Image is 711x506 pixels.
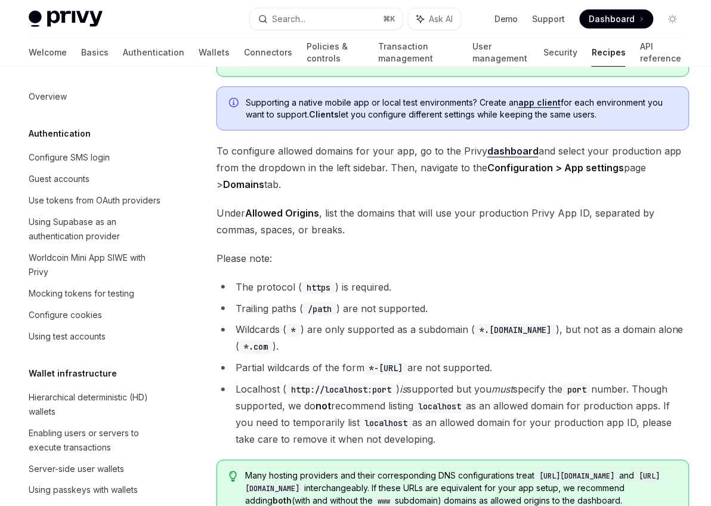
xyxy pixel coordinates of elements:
[29,215,165,243] div: Using Supabase as an authentication provider
[409,8,461,30] button: Ask AI
[244,38,292,67] a: Connectors
[307,38,364,67] a: Policies & controls
[400,384,407,396] em: is
[29,329,106,344] div: Using test accounts
[19,283,172,304] a: Mocking tokens for testing
[580,10,654,29] a: Dashboard
[303,303,336,316] code: /path
[640,38,682,67] a: API reference
[81,38,109,67] a: Basics
[29,172,89,186] div: Guest accounts
[29,11,103,27] img: light logo
[29,38,67,67] a: Welcome
[29,308,102,322] div: Configure cookies
[246,97,677,121] span: Supporting a native mobile app or local test environments? Create an for each environment you wan...
[273,12,306,26] div: Search...
[273,496,292,506] strong: both
[302,281,335,294] code: https
[19,387,172,422] a: Hierarchical deterministic (HD) wallets
[29,390,165,419] div: Hierarchical deterministic (HD) wallets
[29,286,134,301] div: Mocking tokens for testing
[229,98,241,110] svg: Info
[309,109,339,119] strong: Clients
[29,483,138,498] div: Using passkeys with wallets
[217,322,690,355] li: Wildcards ( ) are only supported as a subdomain ( ), but not as a domain alone ( ).
[472,38,529,67] a: User management
[316,400,331,412] strong: not
[217,360,690,377] li: Partial wildcards of the form are not supported.
[592,38,626,67] a: Recipes
[217,205,690,238] span: Under , list the domains that will use your production Privy App ID, separated by commas, spaces,...
[217,300,690,317] li: Trailing paths ( ) are not supported.
[29,251,165,279] div: Worldcoin Mini App SIWE with Privy
[29,193,160,208] div: Use tokens from OAuth providers
[217,143,690,193] span: To configure allowed domains for your app, go to the Privy and select your production app from th...
[29,462,124,476] div: Server-side user wallets
[487,145,539,158] a: dashboard
[663,10,682,29] button: Toggle dark mode
[379,38,459,67] a: Transaction management
[19,458,172,480] a: Server-side user wallets
[562,384,591,397] code: port
[19,247,172,283] a: Worldcoin Mini App SIWE with Privy
[245,207,319,219] strong: Allowed Origins
[19,86,172,107] a: Overview
[19,147,172,168] a: Configure SMS login
[217,250,690,267] span: Please note:
[29,90,67,104] div: Overview
[217,381,690,448] li: Localhost ( ) supported but you specify the number. Though supported, we do recommend listing as ...
[123,38,184,67] a: Authentication
[19,480,172,501] a: Using passkeys with wallets
[199,38,230,67] a: Wallets
[383,14,395,24] span: ⌘ K
[360,417,412,430] code: localhost
[250,8,403,30] button: Search...⌘K
[29,126,91,141] h5: Authentication
[19,211,172,247] a: Using Supabase as an authentication provider
[217,279,690,295] li: The protocol ( ) is required.
[589,13,635,25] span: Dashboard
[413,400,466,414] code: localhost
[19,304,172,326] a: Configure cookies
[286,384,396,397] code: http://localhost:port
[223,178,264,190] strong: Domains
[364,362,407,375] code: *-[URL]
[246,471,660,495] code: [URL][DOMAIN_NAME]
[229,471,237,482] svg: Tip
[429,13,453,25] span: Ask AI
[19,326,172,347] a: Using test accounts
[29,426,165,455] div: Enabling users or servers to execute transactions
[487,162,624,174] strong: Configuration > App settings
[29,366,117,381] h5: Wallet infrastructure
[487,145,539,157] strong: dashboard
[518,97,561,108] a: app client
[19,168,172,190] a: Guest accounts
[535,471,620,483] code: [URL][DOMAIN_NAME]
[19,422,172,458] a: Enabling users or servers to execute transactions
[491,384,513,396] em: must
[475,324,556,337] code: *.[DOMAIN_NAME]
[29,150,110,165] div: Configure SMS login
[494,13,518,25] a: Demo
[543,38,577,67] a: Security
[239,341,273,354] code: *.com
[533,13,565,25] a: Support
[19,190,172,211] a: Use tokens from OAuth providers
